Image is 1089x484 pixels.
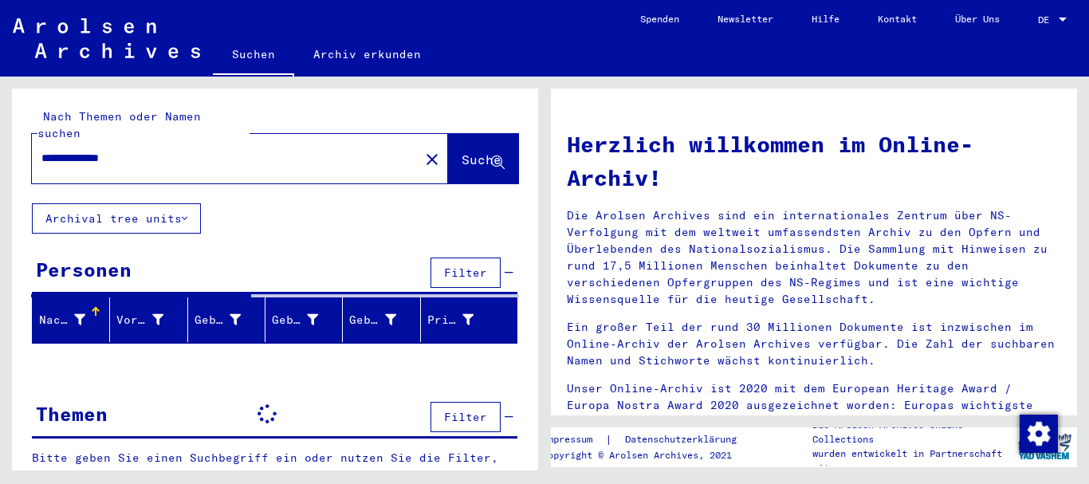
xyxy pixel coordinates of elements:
span: Filter [444,410,487,424]
img: yv_logo.png [1015,427,1075,466]
div: Vorname [116,312,163,329]
div: Nachname [39,312,85,329]
div: Prisoner # [427,307,497,333]
div: Geburtsname [195,307,265,333]
div: Prisoner # [427,312,474,329]
div: Zustimmung ändern [1019,414,1057,452]
button: Suche [448,134,518,183]
img: Arolsen_neg.svg [13,18,200,58]
span: DE [1038,14,1056,26]
div: Geburtsdatum [349,312,395,329]
h1: Herzlich willkommen im Online-Archiv! [567,128,1061,195]
p: wurden entwickelt in Partnerschaft mit [812,447,1012,475]
p: Die Arolsen Archives Online-Collections [812,418,1012,447]
button: Filter [430,258,501,288]
span: Suche [462,151,501,167]
div: Personen [36,255,132,284]
img: Zustimmung ändern [1020,415,1058,453]
div: Geburt‏ [272,312,318,329]
a: Impressum [542,431,605,448]
div: Geburtsdatum [349,307,419,333]
mat-header-cell: Vorname [110,297,187,342]
span: Filter [444,266,487,280]
mat-header-cell: Geburtsname [188,297,265,342]
p: Unser Online-Archiv ist 2020 mit dem European Heritage Award / Europa Nostra Award 2020 ausgezeic... [567,380,1061,431]
p: Ein großer Teil der rund 30 Millionen Dokumente ist inzwischen im Online-Archiv der Arolsen Archi... [567,319,1061,369]
mat-header-cell: Geburt‏ [265,297,343,342]
div: Themen [36,399,108,428]
div: Vorname [116,307,187,333]
mat-icon: close [423,150,442,169]
div: | [542,431,756,448]
button: Archival tree units [32,203,201,234]
button: Filter [430,402,501,432]
mat-label: Nach Themen oder Namen suchen [37,109,201,140]
div: Nachname [39,307,109,333]
a: Archiv erkunden [294,35,440,73]
p: Copyright © Arolsen Archives, 2021 [542,448,756,462]
mat-header-cell: Geburtsdatum [343,297,420,342]
a: Datenschutzerklärung [612,431,756,448]
div: Geburtsname [195,312,241,329]
div: Geburt‏ [272,307,342,333]
p: Die Arolsen Archives sind ein internationales Zentrum über NS-Verfolgung mit dem weltweit umfasse... [567,207,1061,308]
mat-header-cell: Nachname [33,297,110,342]
button: Clear [416,143,448,175]
a: Suchen [213,35,294,77]
mat-header-cell: Prisoner # [421,297,517,342]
